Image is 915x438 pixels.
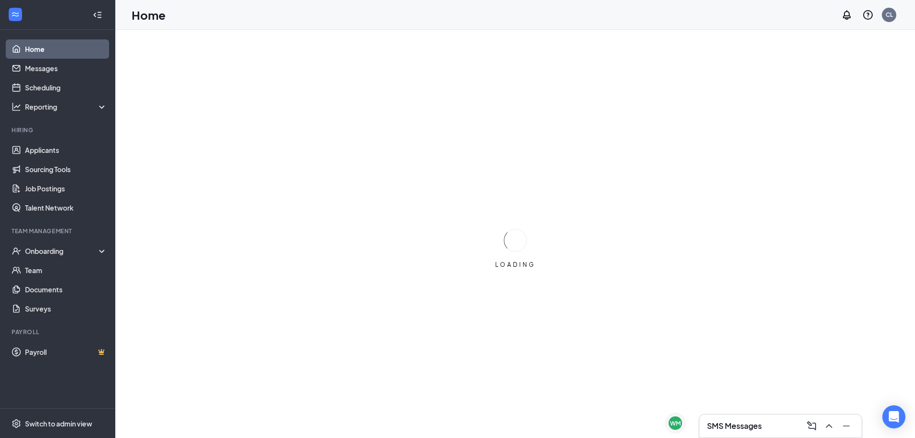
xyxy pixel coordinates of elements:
a: Documents [25,280,107,299]
div: CL [886,11,893,19]
svg: Notifications [841,9,853,21]
a: Sourcing Tools [25,160,107,179]
svg: Minimize [841,420,852,432]
div: Hiring [12,126,105,134]
div: Switch to admin view [25,419,92,428]
div: LOADING [491,261,539,269]
div: Open Intercom Messenger [882,405,905,428]
a: Applicants [25,140,107,160]
div: Payroll [12,328,105,336]
a: Scheduling [25,78,107,97]
a: Job Postings [25,179,107,198]
button: ChevronUp [821,418,837,434]
h3: SMS Messages [707,421,762,431]
svg: Settings [12,419,21,428]
svg: Analysis [12,102,21,112]
h1: Home [132,7,166,23]
svg: Collapse [93,10,102,20]
div: Onboarding [25,246,99,256]
button: ComposeMessage [804,418,819,434]
a: PayrollCrown [25,342,107,362]
a: Home [25,39,107,59]
a: Team [25,261,107,280]
a: Surveys [25,299,107,318]
div: Reporting [25,102,108,112]
svg: ChevronUp [823,420,835,432]
div: Team Management [12,227,105,235]
svg: WorkstreamLogo [11,10,20,19]
div: WM [670,419,681,427]
svg: ComposeMessage [806,420,817,432]
svg: QuestionInfo [862,9,874,21]
a: Messages [25,59,107,78]
button: Minimize [839,418,854,434]
svg: UserCheck [12,246,21,256]
a: Talent Network [25,198,107,217]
